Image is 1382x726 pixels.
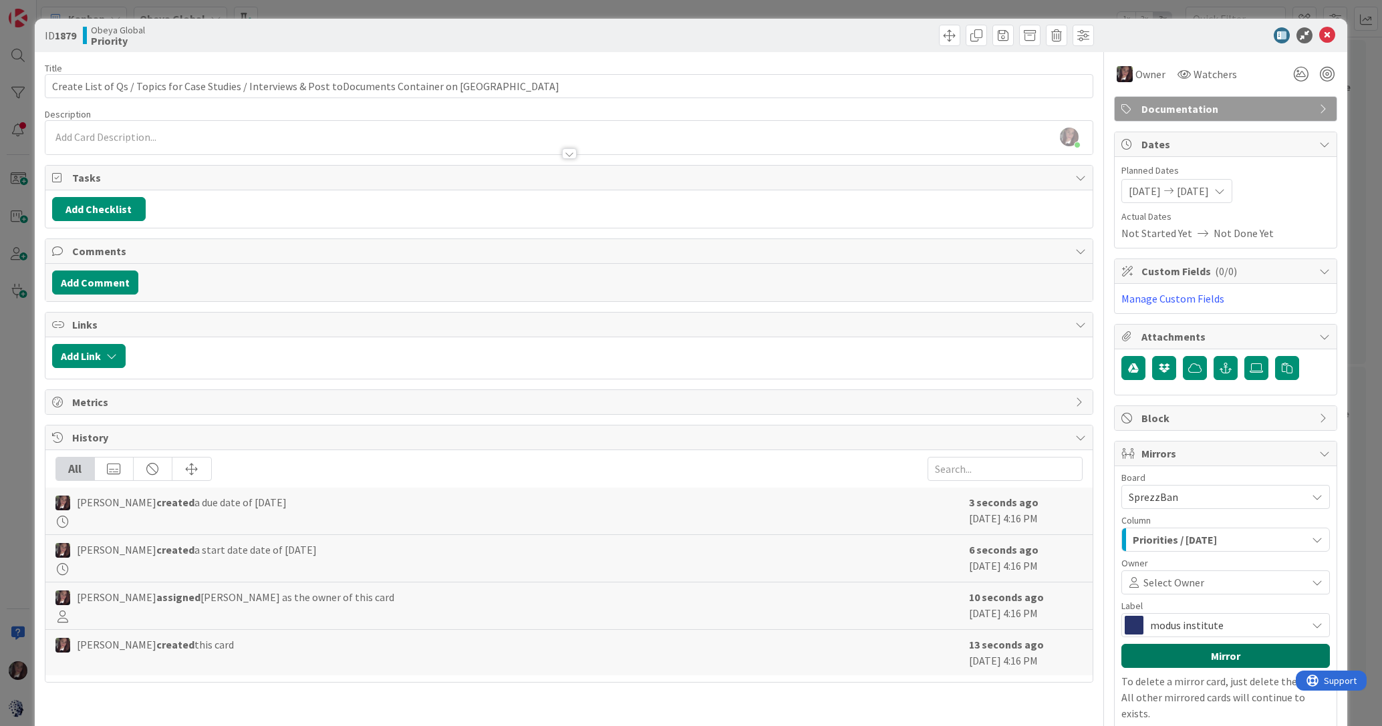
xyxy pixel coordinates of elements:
div: [DATE] 4:16 PM [969,494,1083,528]
b: 10 seconds ago [969,590,1044,604]
span: Mirrors [1141,445,1312,462]
span: Comments [72,243,1069,259]
button: Add Link [52,344,126,368]
input: type card name here... [45,74,1094,98]
b: created [156,638,194,651]
div: [DATE] 4:16 PM [969,542,1083,575]
span: Documentation [1141,101,1312,117]
span: Support [28,2,61,18]
span: ID [45,27,76,43]
span: Description [45,108,91,120]
div: All [56,458,95,480]
b: 3 seconds ago [969,496,1039,509]
span: Column [1121,516,1151,525]
button: Priorities / [DATE] [1121,528,1330,552]
div: [DATE] 4:16 PM [969,589,1083,622]
img: TD [55,638,70,653]
img: TD [55,496,70,510]
span: [DATE] [1177,183,1209,199]
b: 1879 [55,29,76,42]
span: Label [1121,601,1143,610]
label: Title [45,62,62,74]
a: Manage Custom Fields [1121,292,1224,305]
b: created [156,496,194,509]
img: TD [55,590,70,605]
span: Metrics [72,394,1069,410]
span: Actual Dates [1121,210,1330,224]
span: modus institute [1150,616,1300,634]
span: Custom Fields [1141,263,1312,279]
span: Watchers [1194,66,1237,82]
span: [PERSON_NAME] [PERSON_NAME] as the owner of this card [77,589,394,605]
span: Select Owner [1143,574,1204,590]
button: Mirror [1121,644,1330,668]
p: To delete a mirror card, just delete the card. All other mirrored cards will continue to exists. [1121,673,1330,721]
span: SprezzBan [1129,490,1178,504]
span: [DATE] [1129,183,1161,199]
span: History [72,429,1069,445]
b: assigned [156,590,200,604]
span: [PERSON_NAME] a due date of [DATE] [77,494,287,510]
span: Block [1141,410,1312,426]
span: Obeya Global [91,25,145,35]
button: Add Checklist [52,197,146,221]
span: Board [1121,473,1145,482]
button: Add Comment [52,270,138,295]
span: ( 0/0 ) [1215,264,1237,278]
span: Owner [1121,558,1148,568]
span: Planned Dates [1121,164,1330,178]
img: WIonnMY7p3XofgUWOABbbE3lo9ZeZucQ.jpg [1060,128,1079,146]
span: [PERSON_NAME] a start date date of [DATE] [77,542,317,558]
img: TD [55,543,70,558]
span: Links [72,317,1069,333]
div: [DATE] 4:16 PM [969,637,1083,669]
span: Dates [1141,136,1312,152]
span: Priorities / [DATE] [1133,531,1217,548]
span: Owner [1135,66,1165,82]
span: Not Done Yet [1214,225,1274,241]
span: Not Started Yet [1121,225,1192,241]
input: Search... [928,457,1083,481]
img: TD [1117,66,1133,82]
b: 6 seconds ago [969,543,1039,556]
b: created [156,543,194,556]
b: Priority [91,35,145,46]
span: Attachments [1141,329,1312,345]
span: [PERSON_NAME] this card [77,637,234,653]
b: 13 seconds ago [969,638,1044,651]
span: Tasks [72,170,1069,186]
